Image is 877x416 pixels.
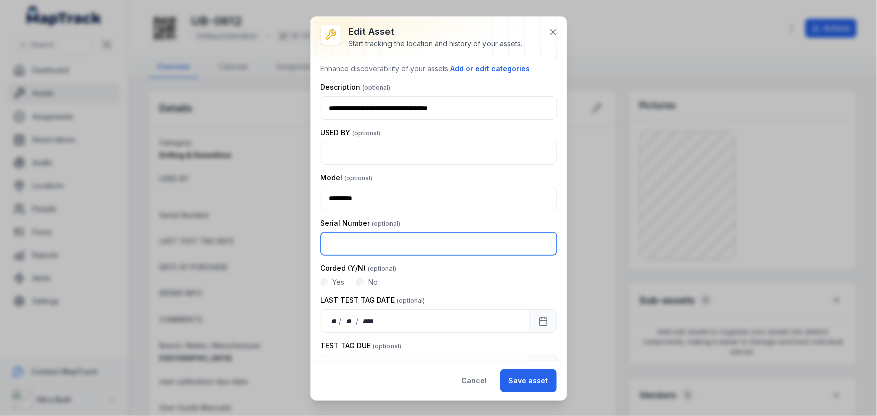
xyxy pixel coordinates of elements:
[321,295,425,305] label: LAST TEST TAG DATE
[321,218,401,228] label: Serial Number
[368,277,378,287] label: No
[359,316,378,326] div: year,
[329,316,339,326] div: day,
[349,39,523,49] div: Start tracking the location and history of your assets.
[349,25,523,39] h3: Edit asset
[342,316,356,326] div: month,
[530,309,557,333] button: Calendar
[450,63,531,74] button: Add or edit categories
[332,277,344,287] label: Yes
[500,369,557,392] button: Save asset
[321,82,391,92] label: Description
[339,316,342,326] div: /
[530,355,557,378] button: Calendar
[356,316,359,326] div: /
[453,369,496,392] button: Cancel
[321,263,397,273] label: Corded (Y/N)
[321,63,557,74] p: Enhance discoverability of your assets.
[321,128,381,138] label: USED BY
[321,341,402,351] label: TEST TAG DUE
[321,173,373,183] label: Model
